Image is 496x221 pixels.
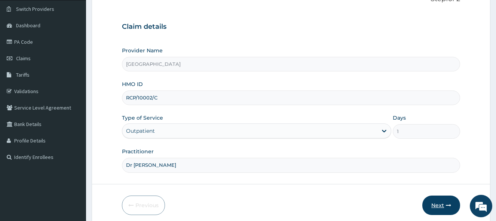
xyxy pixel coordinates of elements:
[14,37,30,56] img: d_794563401_company_1708531726252_794563401
[123,4,141,22] div: Minimize live chat window
[122,90,460,105] input: Enter HMO ID
[393,114,406,122] label: Days
[39,42,126,52] div: Chat with us now
[122,196,165,215] button: Previous
[122,80,143,88] label: HMO ID
[16,55,31,62] span: Claims
[122,23,460,31] h3: Claim details
[122,158,460,172] input: Enter Name
[122,114,163,122] label: Type of Service
[16,6,54,12] span: Switch Providers
[122,148,154,155] label: Practitioner
[16,22,40,29] span: Dashboard
[422,196,460,215] button: Next
[43,64,103,139] span: We're online!
[4,144,143,170] textarea: Type your message and hit 'Enter'
[122,47,163,54] label: Provider Name
[126,127,155,135] div: Outpatient
[16,71,30,78] span: Tariffs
